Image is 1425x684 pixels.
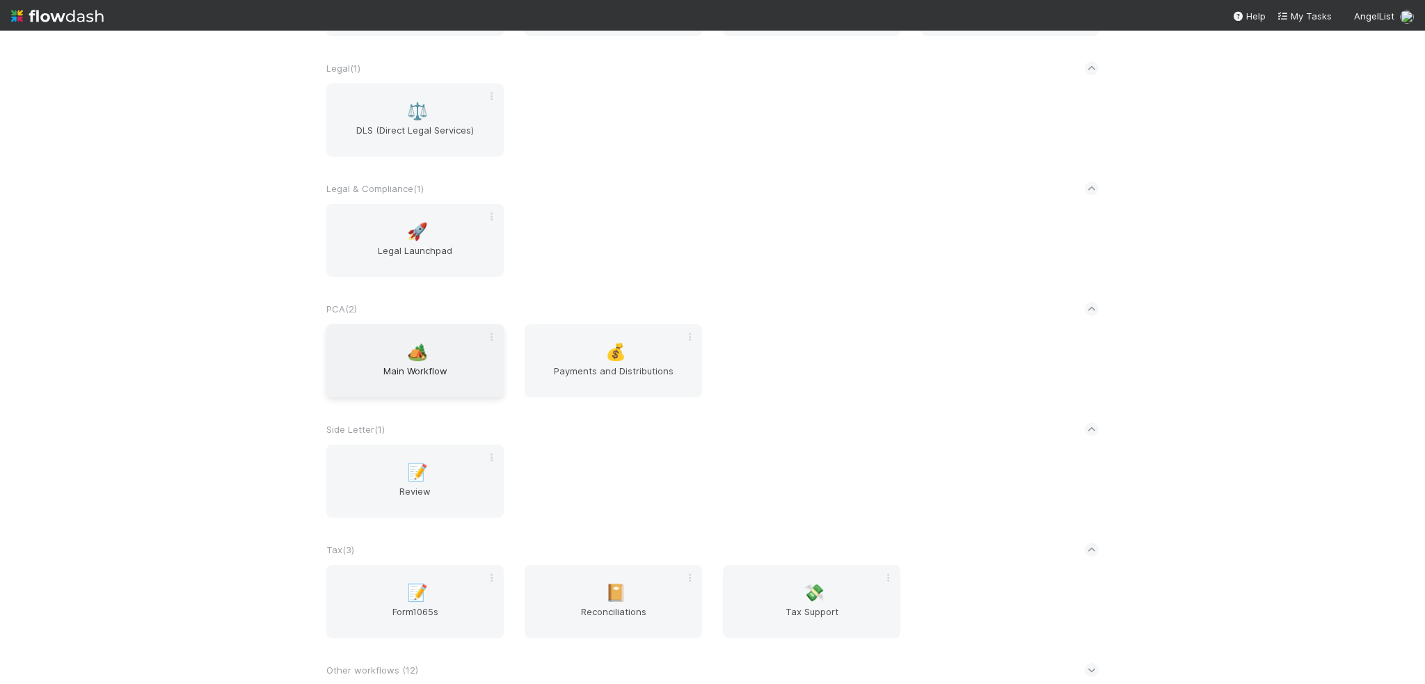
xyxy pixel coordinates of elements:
[723,565,900,638] a: 💸Tax Support
[11,4,104,28] img: logo-inverted-e16ddd16eac7371096b0.svg
[326,204,504,277] a: 🚀Legal Launchpad
[525,324,702,397] a: 💰Payments and Distributions
[326,544,354,555] span: Tax ( 3 )
[407,102,428,120] span: ⚖️
[326,63,360,74] span: Legal ( 1 )
[1277,9,1332,23] a: My Tasks
[407,343,428,361] span: 🏕️
[1277,10,1332,22] span: My Tasks
[326,445,504,518] a: 📝Review
[407,223,428,241] span: 🚀
[530,605,696,633] span: Reconciliations
[326,324,504,397] a: 🏕️Main Workflow
[1400,10,1414,24] img: avatar_e5ec2f5b-afc7-4357-8cf1-2139873d70b1.png
[530,364,696,392] span: Payments and Distributions
[407,463,428,482] span: 📝
[326,565,504,638] a: 📝Form1065s
[332,484,498,512] span: Review
[326,665,418,676] span: Other workflows ( 12 )
[525,565,702,638] a: 📔Reconciliations
[1354,10,1394,22] span: AngelList
[326,303,357,315] span: PCA ( 2 )
[326,183,424,194] span: Legal & Compliance ( 1 )
[332,605,498,633] span: Form1065s
[804,584,825,602] span: 💸
[332,244,498,271] span: Legal Launchpad
[605,343,626,361] span: 💰
[332,364,498,392] span: Main Workflow
[729,605,895,633] span: Tax Support
[326,424,385,435] span: Side Letter ( 1 )
[1232,9,1266,23] div: Help
[326,83,504,157] a: ⚖️DLS (Direct Legal Services)
[407,584,428,602] span: 📝
[332,123,498,151] span: DLS (Direct Legal Services)
[605,584,626,602] span: 📔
